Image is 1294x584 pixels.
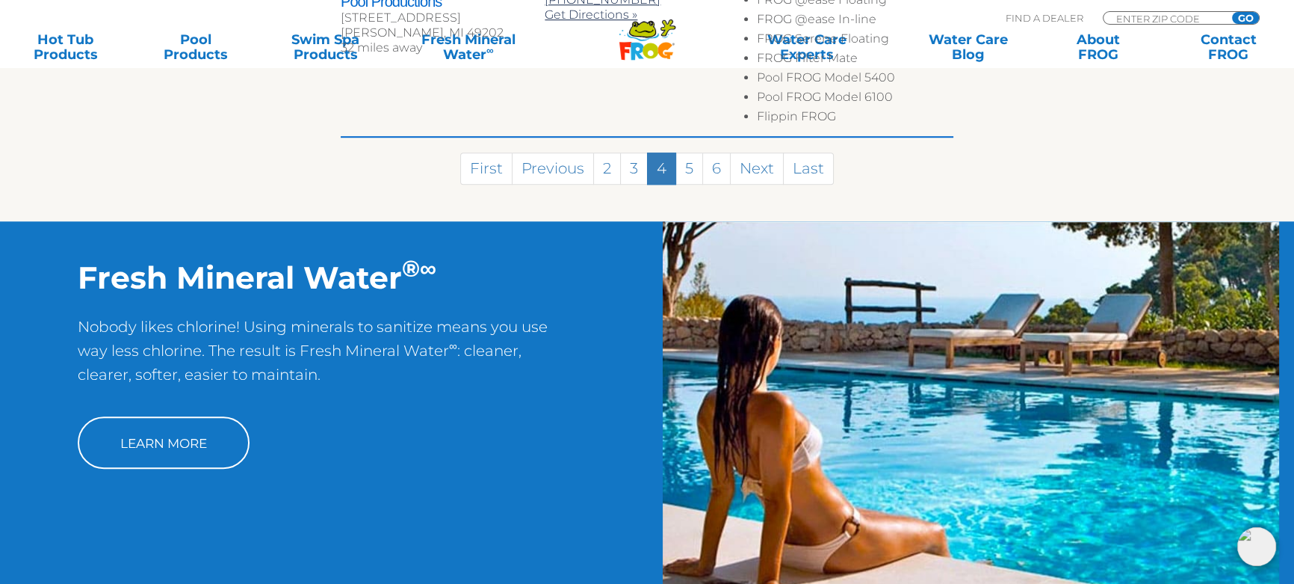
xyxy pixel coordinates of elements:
[78,417,250,469] a: Learn More
[757,90,953,109] li: Pool FROG Model 6100
[402,254,420,283] sup: ®
[1048,32,1149,62] a: AboutFROG
[783,153,834,185] a: Last
[757,12,953,31] li: FROG @ease In-line
[15,32,116,62] a: Hot TubProducts
[341,25,545,40] div: [PERSON_NAME], MI 49202
[620,153,648,185] a: 3
[512,153,594,185] a: Previous
[420,254,436,283] sup: ∞
[341,40,422,55] span: 32 miles away
[702,153,731,185] a: 6
[675,153,703,185] a: 5
[593,153,621,185] a: 2
[1232,12,1259,24] input: GO
[145,32,246,62] a: PoolProducts
[757,70,953,90] li: Pool FROG Model 5400
[545,7,637,22] a: Get Directions »
[78,315,569,402] p: Nobody likes chlorine! Using minerals to sanitize means you use way less chlorine. The result is ...
[918,32,1019,62] a: Water CareBlog
[341,10,545,25] div: [STREET_ADDRESS]
[1006,11,1083,25] p: Find A Dealer
[449,339,457,353] sup: ∞
[1178,32,1279,62] a: ContactFROG
[757,31,953,51] li: FROG Serene Floating
[275,32,376,62] a: Swim SpaProducts
[730,153,784,185] a: Next
[757,51,953,70] li: FROG Filter Mate
[460,153,513,185] a: First
[757,109,953,129] li: Flippin FROG
[78,259,569,296] h2: Fresh Mineral Water
[647,153,676,185] a: 4
[1237,527,1276,566] img: openIcon
[1115,12,1216,25] input: Zip Code Form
